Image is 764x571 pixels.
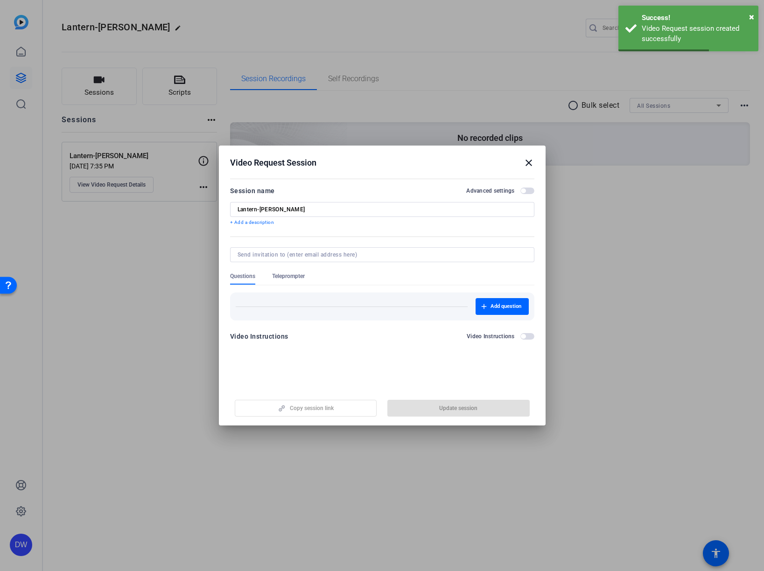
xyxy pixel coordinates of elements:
[230,219,534,226] p: + Add a description
[466,187,514,195] h2: Advanced settings
[749,11,754,22] span: ×
[238,251,523,258] input: Send invitation to (enter email address here)
[230,272,255,280] span: Questions
[238,206,527,213] input: Enter Session Name
[491,303,521,310] span: Add question
[642,13,751,23] div: Success!
[230,157,534,168] div: Video Request Session
[642,23,751,44] div: Video Request session created successfully
[523,157,534,168] mat-icon: close
[749,10,754,24] button: Close
[476,298,529,315] button: Add question
[467,333,515,340] h2: Video Instructions
[272,272,305,280] span: Teleprompter
[230,331,288,342] div: Video Instructions
[230,185,275,196] div: Session name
